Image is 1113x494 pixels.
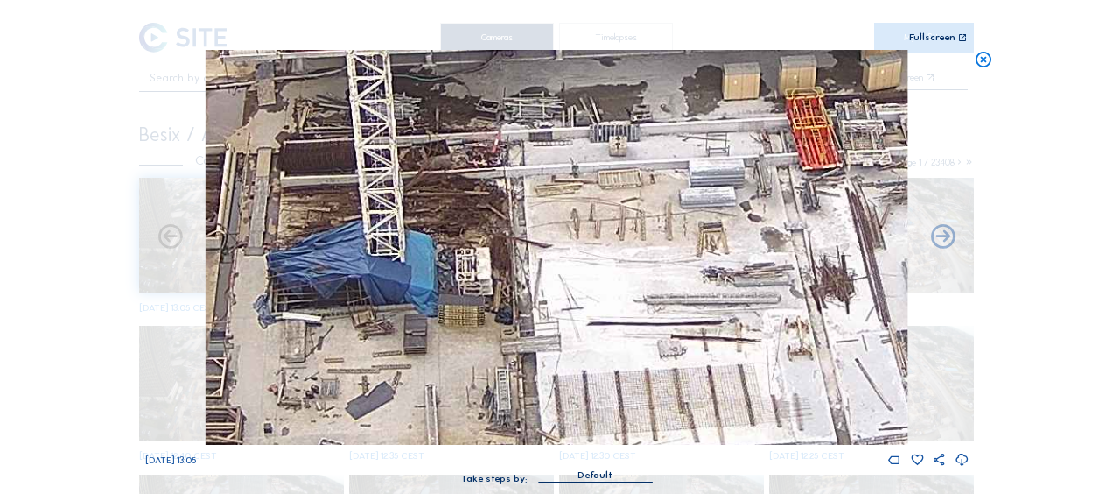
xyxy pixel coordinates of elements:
img: Image [206,50,907,445]
span: [DATE] 13:05 [145,455,196,466]
div: Default [577,468,612,483]
div: Default [538,468,652,482]
i: Forward [156,223,185,252]
i: Back [928,223,957,252]
div: Fullscreen [909,32,955,43]
div: Take steps by: [461,474,528,483]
